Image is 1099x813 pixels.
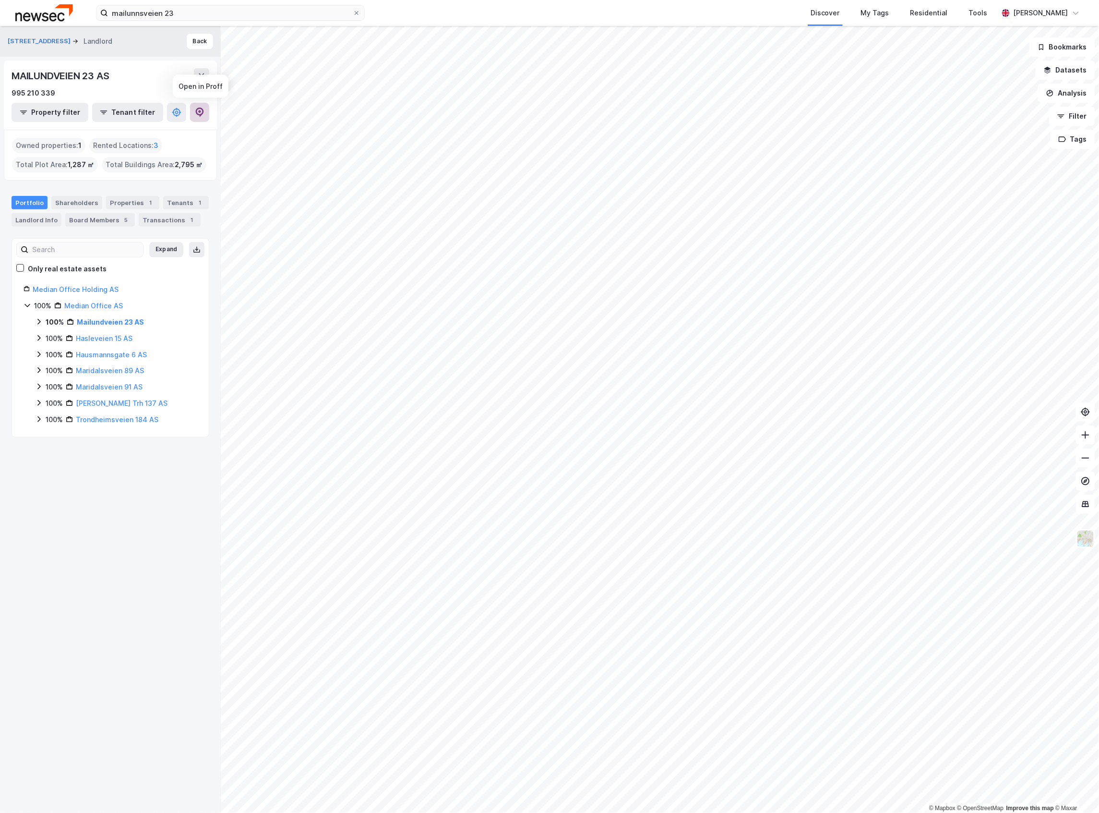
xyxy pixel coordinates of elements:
button: Tags [1051,130,1095,149]
div: Landlord [84,36,112,47]
div: 100% [46,333,63,344]
div: 1 [146,198,155,207]
div: MAILUNDVEIEN 23 AS [12,68,111,84]
button: Back [187,34,213,49]
div: 100% [46,349,63,361]
div: 995 210 339 [12,87,55,99]
span: 1 [78,140,82,151]
img: Z [1076,530,1095,548]
div: My Tags [861,7,889,19]
div: 100% [46,316,64,328]
div: Only real estate assets [28,263,107,275]
div: 5 [121,215,131,225]
div: 1 [195,198,205,207]
button: Tenant filter [92,103,163,122]
span: 3 [154,140,158,151]
div: Discover [811,7,840,19]
div: 100% [46,398,63,409]
div: Tools [969,7,988,19]
button: [STREET_ADDRESS] [8,36,72,46]
div: 100% [46,365,63,376]
button: Bookmarks [1029,37,1095,57]
a: Median Office AS [64,302,123,310]
a: Hasleveien 15 AS [76,334,132,342]
div: 1 [187,215,197,225]
div: Properties [106,196,159,209]
input: Search [28,243,143,257]
div: 100% [46,414,63,425]
a: Hausmannsgate 6 AS [76,351,147,359]
a: Trondheimsveien 184 AS [76,415,158,424]
button: Expand [149,242,183,257]
a: Maridalsveien 91 AS [76,383,143,391]
a: Mapbox [929,805,956,812]
input: Search by address, cadastre, landlords, tenants or people [108,6,353,20]
div: Shareholders [51,196,102,209]
a: [PERSON_NAME] Trh 137 AS [76,399,167,407]
div: Rented Locations : [89,138,162,153]
div: Total Plot Area : [12,157,98,172]
div: Kontrollprogram for chat [1051,767,1099,813]
div: Board Members [65,213,135,227]
a: Median Office Holding AS [33,285,119,293]
button: Analysis [1038,84,1095,103]
div: Total Buildings Area : [102,157,206,172]
button: Filter [1049,107,1095,126]
div: Tenants [163,196,209,209]
button: Property filter [12,103,88,122]
span: 2,795 ㎡ [175,159,203,170]
div: 100% [46,381,63,393]
button: Datasets [1036,61,1095,80]
a: Improve this map [1006,805,1054,812]
div: Owned properties : [12,138,85,153]
a: Mailundveien 23 AS [77,318,144,326]
div: Transactions [139,213,201,227]
a: Maridalsveien 89 AS [76,366,144,375]
div: Landlord Info [12,213,61,227]
a: OpenStreetMap [957,805,1004,812]
img: newsec-logo.f6e21ccffca1b3a03d2d.png [15,4,73,21]
div: [PERSON_NAME] [1014,7,1068,19]
div: Portfolio [12,196,48,209]
span: 1,287 ㎡ [68,159,94,170]
div: 100% [34,300,51,312]
div: Residential [910,7,948,19]
iframe: Chat Widget [1051,767,1099,813]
